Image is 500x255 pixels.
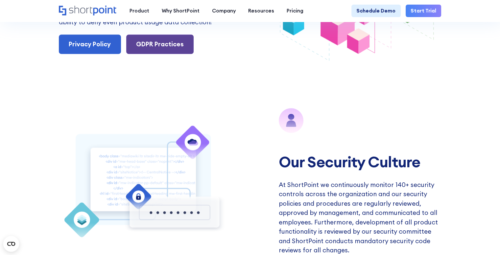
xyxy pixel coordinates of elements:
div: Pricing [287,7,303,15]
a: Company [206,5,242,17]
a: Privacy Policy [59,35,121,54]
a: GDPR Practices [126,35,194,54]
a: Schedule Demo [351,5,400,17]
iframe: Chat Widget [467,223,500,255]
div: Product [130,7,149,15]
a: Start Trial [406,5,441,17]
a: Home [59,6,117,16]
dotlottie-player: Animation of security culture [59,125,228,238]
p: At ShortPoint we continuously monitor 140+ security controls across the organization and our secu... [279,180,441,255]
button: Open CMP widget [3,236,19,252]
div: Company [212,7,236,15]
div: Resources [248,7,274,15]
div: Why ShortPoint [162,7,200,15]
a: Why ShortPoint [155,5,206,17]
a: Pricing [280,5,310,17]
h3: Our Security Culture [279,153,441,170]
a: Resources [242,5,280,17]
a: Product [123,5,155,17]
